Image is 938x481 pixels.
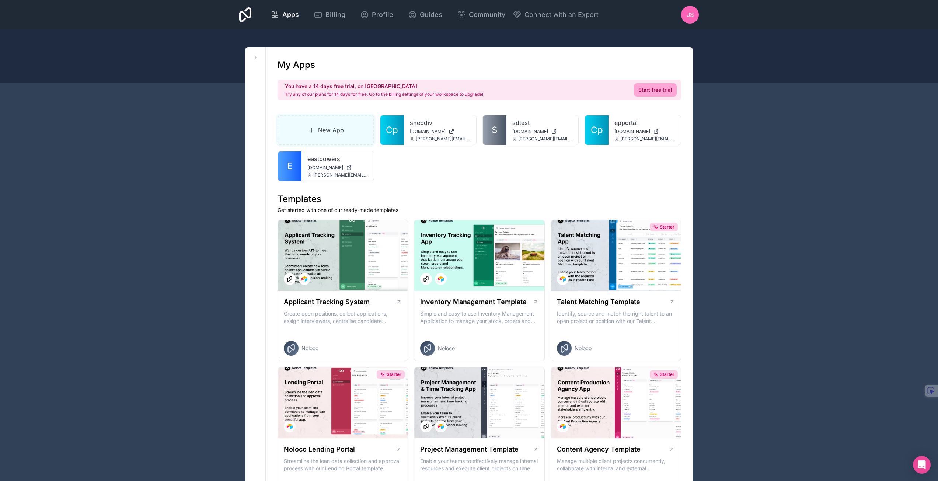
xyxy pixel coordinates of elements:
[557,444,641,454] h1: Content Agency Template
[591,124,603,136] span: Cp
[524,10,599,20] span: Connect with an Expert
[575,345,592,352] span: Noloco
[307,165,343,171] span: [DOMAIN_NAME]
[560,424,566,429] img: Airtable Logo
[354,7,399,23] a: Profile
[660,372,674,377] span: Starter
[518,136,573,142] span: [PERSON_NAME][EMAIL_ADDRESS][DOMAIN_NAME]
[483,115,506,145] a: S
[420,297,527,307] h1: Inventory Management Template
[469,10,505,20] span: Community
[512,129,548,135] span: [DOMAIN_NAME]
[560,276,566,282] img: Airtable Logo
[285,91,483,97] p: Try any of our plans for 14 days for free. Go to the billing settings of your workspace to upgrade!
[301,276,307,282] img: Airtable Logo
[307,154,368,163] a: eastpowers
[438,276,444,282] img: Airtable Logo
[265,7,305,23] a: Apps
[282,10,299,20] span: Apps
[585,115,609,145] a: Cp
[410,129,446,135] span: [DOMAIN_NAME]
[416,136,470,142] span: [PERSON_NAME][EMAIL_ADDRESS][DOMAIN_NAME]
[634,83,677,97] a: Start free trial
[278,115,374,145] a: New App
[410,129,470,135] a: [DOMAIN_NAME]
[301,345,318,352] span: Noloco
[513,10,599,20] button: Connect with an Expert
[278,206,681,214] p: Get started with one of our ready-made templates
[614,118,675,127] a: epportal
[287,424,293,429] img: Airtable Logo
[313,172,368,178] span: [PERSON_NAME][EMAIL_ADDRESS][DOMAIN_NAME]
[285,83,483,90] h2: You have a 14 days free trial, on [GEOGRAPHIC_DATA].
[660,224,674,230] span: Starter
[913,456,931,474] div: Open Intercom Messenger
[451,7,511,23] a: Community
[380,115,404,145] a: Cp
[512,118,573,127] a: sdtest
[614,129,650,135] span: [DOMAIN_NAME]
[420,10,442,20] span: Guides
[278,193,681,205] h1: Templates
[284,310,402,325] p: Create open positions, collect applications, assign interviewers, centralise candidate feedback a...
[307,165,368,171] a: [DOMAIN_NAME]
[278,59,315,71] h1: My Apps
[308,7,351,23] a: Billing
[614,129,675,135] a: [DOMAIN_NAME]
[284,457,402,472] p: Streamline the loan data collection and approval process with our Lending Portal template.
[620,136,675,142] span: [PERSON_NAME][EMAIL_ADDRESS][DOMAIN_NAME]
[420,310,538,325] p: Simple and easy to use Inventory Management Application to manage your stock, orders and Manufact...
[492,124,497,136] span: S
[386,124,398,136] span: Cp
[557,457,675,472] p: Manage multiple client projects concurrently, collaborate with internal and external stakeholders...
[438,345,455,352] span: Noloco
[325,10,345,20] span: Billing
[512,129,573,135] a: [DOMAIN_NAME]
[687,10,694,19] span: JS
[438,424,444,429] img: Airtable Logo
[410,118,470,127] a: shepdiv
[284,297,370,307] h1: Applicant Tracking System
[278,151,301,181] a: E
[557,297,640,307] h1: Talent Matching Template
[557,310,675,325] p: Identify, source and match the right talent to an open project or position with our Talent Matchi...
[284,444,355,454] h1: Noloco Lending Portal
[287,160,292,172] span: E
[420,457,538,472] p: Enable your teams to effectively manage internal resources and execute client projects on time.
[387,372,401,377] span: Starter
[402,7,448,23] a: Guides
[372,10,393,20] span: Profile
[420,444,519,454] h1: Project Management Template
